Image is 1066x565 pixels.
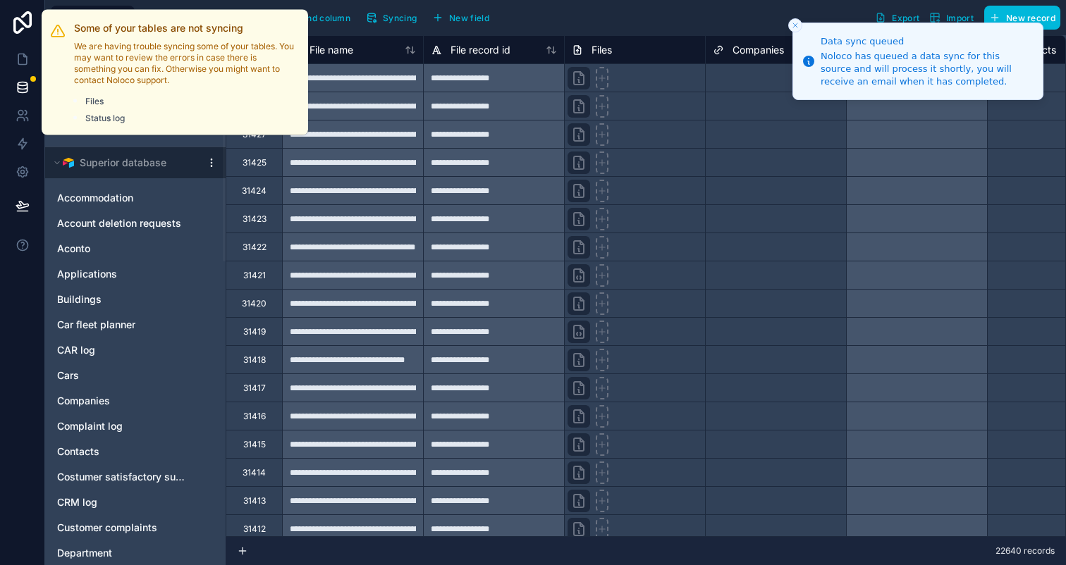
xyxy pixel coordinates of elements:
span: Companies [57,394,110,408]
span: New field [449,13,489,23]
a: Department [57,546,185,560]
span: Companies [733,43,784,57]
div: Cars [51,364,220,387]
div: Data sync queued [821,35,1031,49]
div: Customer complaints [51,516,220,539]
a: Costumer satisfactory survey [57,470,185,484]
button: Airtable LogoSuperior database [51,153,200,173]
a: Applications [57,267,185,281]
span: CRM log [57,495,97,509]
div: 31412 [243,523,266,535]
a: CRM log [57,495,185,509]
a: Accommodation [57,191,185,205]
img: Airtable Logo [63,157,74,168]
span: Aconto [57,242,90,256]
span: Buildings [57,292,102,306]
a: New record [979,6,1060,30]
div: Aconto [51,237,220,260]
div: Buildings [51,288,220,311]
h2: Some of your tables are not syncing [74,21,300,35]
span: Department [57,546,112,560]
div: Department [51,542,220,564]
div: 31424 [242,185,266,197]
a: Buildings [57,292,185,306]
div: 31422 [243,242,266,253]
span: File name [310,43,353,57]
div: 31418 [243,354,266,366]
div: 31413 [243,495,266,507]
span: File record id [451,43,510,57]
a: Car fleet planner [57,318,185,332]
div: CRM log [51,491,220,514]
div: CAR log [51,339,220,361]
div: Accommodation [51,187,220,209]
a: Aconto [57,242,185,256]
span: Files [85,96,104,107]
button: Find column [278,7,355,28]
div: Account deletion requests [51,212,220,235]
div: 31417 [243,383,266,394]
div: 31423 [243,213,266,225]
div: 31416 [243,411,266,422]
span: Account deletion requests [57,216,181,230]
button: Close toast [788,18,802,32]
span: CAR log [57,343,95,357]
button: New record [984,6,1060,30]
a: Complaint log [57,419,185,433]
div: Noloco has queued a data sync for this source and will process it shortly, you will receive an em... [821,50,1031,89]
div: Applications [51,263,220,285]
span: Accommodation [57,191,133,205]
div: Complaint log [51,415,220,437]
span: Car fleet planner [57,318,135,332]
div: 31414 [243,467,266,478]
span: Syncing [383,13,417,23]
a: Cars [57,368,185,383]
button: Data Sources [51,6,135,30]
div: 31420 [242,298,266,309]
a: Syncing [361,7,427,28]
button: Filter [140,7,189,28]
div: Contacts [51,440,220,463]
div: 31425 [243,157,266,168]
span: Cars [57,368,79,383]
span: Customer complaints [57,521,157,535]
button: New field [427,7,494,28]
p: We are having trouble syncing some of your tables. You may want to review the errors in case ther... [74,41,300,86]
span: Superior database [80,156,166,170]
a: Status log [85,113,300,124]
span: Applications [57,267,117,281]
a: Companies [57,394,185,408]
button: Export [870,6,924,30]
button: Permissions [194,7,271,28]
span: Find column [300,13,350,23]
span: 22640 records [995,545,1055,557]
span: Complaint log [57,419,123,433]
div: 31421 [243,270,266,281]
a: CAR log [57,343,185,357]
a: Contacts [57,445,185,459]
span: Status log [85,113,125,124]
a: Permissions [194,7,277,28]
a: Account deletion requests [57,216,185,230]
a: Files [85,96,300,107]
div: 31419 [243,326,266,337]
a: Customer complaints [57,521,185,535]
div: 31415 [243,439,266,450]
div: Companies [51,390,220,412]
span: Files [592,43,612,57]
div: Costumer satisfactory survey [51,466,220,488]
button: Import [924,6,979,30]
span: Contacts [57,445,99,459]
div: Car fleet planner [51,313,220,336]
button: Syncing [361,7,422,28]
